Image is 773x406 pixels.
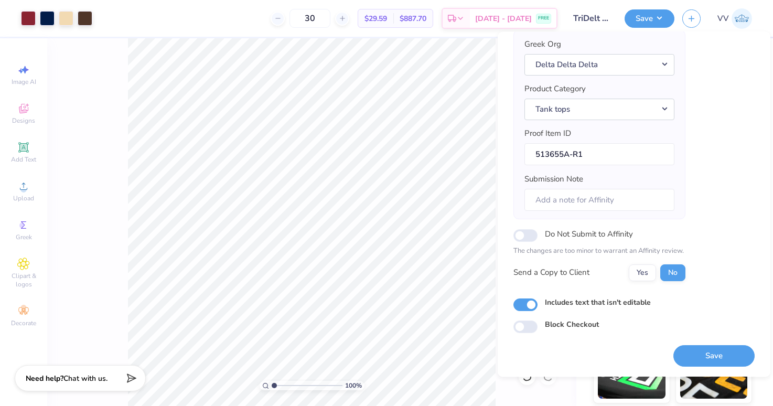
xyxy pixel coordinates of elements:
span: [DATE] - [DATE] [475,13,532,24]
span: Chat with us. [63,373,108,383]
input: Add a note for Affinity [524,189,674,211]
strong: Need help? [26,373,63,383]
label: Product Category [524,83,586,95]
label: Block Checkout [545,319,599,330]
button: Delta Delta Delta [524,54,674,76]
button: Save [625,9,674,28]
span: FREE [538,15,549,22]
button: Tank tops [524,99,674,120]
span: $29.59 [364,13,387,24]
input: Untitled Design [565,8,617,29]
label: Proof Item ID [524,128,571,140]
span: Decorate [11,319,36,327]
span: $887.70 [400,13,426,24]
span: Clipart & logos [5,272,42,289]
span: Add Text [11,155,36,164]
label: Greek Org [524,39,561,51]
span: VV [717,13,729,25]
label: Submission Note [524,174,583,186]
a: VV [717,8,752,29]
span: Designs [12,116,35,125]
img: Via Villanueva [732,8,752,29]
span: Greek [16,233,32,241]
input: – – [289,9,330,28]
span: Image AI [12,78,36,86]
button: Save [673,345,755,367]
button: No [660,264,685,281]
label: Includes text that isn't editable [545,297,651,308]
div: Send a Copy to Client [513,267,589,279]
span: 100 % [345,381,362,390]
p: The changes are too minor to warrant an Affinity review. [513,247,685,257]
label: Do Not Submit to Affinity [545,228,633,241]
span: Upload [13,194,34,202]
button: Yes [629,264,656,281]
